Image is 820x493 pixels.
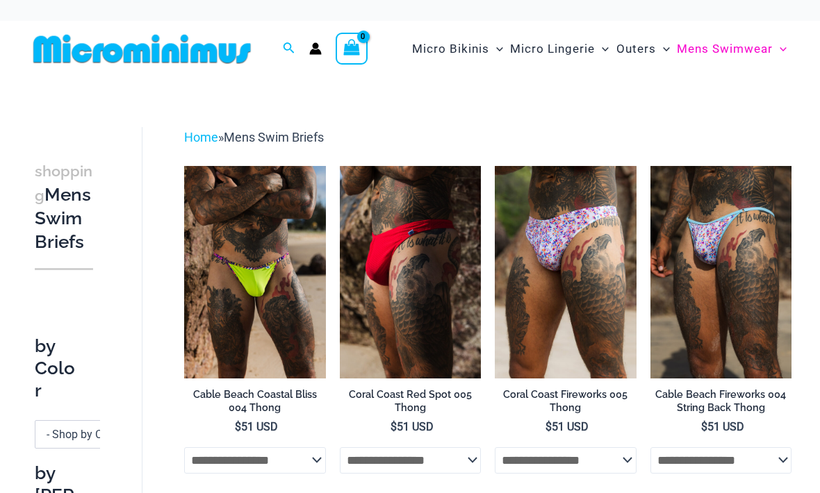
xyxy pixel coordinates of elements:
[673,28,790,70] a: Mens SwimwearMenu ToggleMenu Toggle
[595,31,609,67] span: Menu Toggle
[495,388,637,419] a: Coral Coast Fireworks 005 Thong
[650,166,792,378] a: Cable Beach Fireworks 004 String Back Thong 06Cable Beach Fireworks 004 String Back Thong 07Cable...
[507,28,612,70] a: Micro LingerieMenu ToggleMenu Toggle
[546,420,589,433] bdi: 51 USD
[283,40,295,58] a: Search icon link
[35,421,131,448] span: - Shop by Color
[336,33,368,65] a: View Shopping Cart, empty
[407,26,792,72] nav: Site Navigation
[184,388,326,414] h2: Cable Beach Coastal Bliss 004 Thong
[546,420,552,433] span: $
[495,166,637,378] a: Coral Coast Fireworks 005 Thong 01Coral Coast Fireworks 005 Thong 02Coral Coast Fireworks 005 Tho...
[340,166,482,378] a: Coral Coast Red Spot 005 Thong 11Coral Coast Red Spot 005 Thong 12Coral Coast Red Spot 005 Thong 12
[340,388,482,419] a: Coral Coast Red Spot 005 Thong
[650,388,792,419] a: Cable Beach Fireworks 004 String Back Thong
[701,420,707,433] span: $
[35,159,93,254] h3: Mens Swim Briefs
[235,420,241,433] span: $
[340,166,482,378] img: Coral Coast Red Spot 005 Thong 11
[235,420,278,433] bdi: 51 USD
[28,33,256,65] img: MM SHOP LOGO FLAT
[340,388,482,414] h2: Coral Coast Red Spot 005 Thong
[409,28,507,70] a: Micro BikinisMenu ToggleMenu Toggle
[184,130,324,144] span: »
[616,31,656,67] span: Outers
[35,162,92,204] span: shopping
[650,166,792,378] img: Cable Beach Fireworks 004 String Back Thong 06
[650,388,792,414] h2: Cable Beach Fireworks 004 String Back Thong
[184,130,218,144] a: Home
[391,420,397,433] span: $
[184,388,326,419] a: Cable Beach Coastal Bliss 004 Thong
[510,31,595,67] span: Micro Lingerie
[412,31,489,67] span: Micro Bikinis
[47,428,121,441] span: - Shop by Color
[309,42,322,55] a: Account icon link
[391,420,434,433] bdi: 51 USD
[773,31,787,67] span: Menu Toggle
[184,166,326,378] a: Cable Beach Coastal Bliss 004 Thong 04Cable Beach Coastal Bliss 004 Thong 05Cable Beach Coastal B...
[35,420,132,449] span: - Shop by Color
[224,130,324,144] span: Mens Swim Briefs
[489,31,503,67] span: Menu Toggle
[495,388,637,414] h2: Coral Coast Fireworks 005 Thong
[677,31,773,67] span: Mens Swimwear
[701,420,744,433] bdi: 51 USD
[495,166,637,378] img: Coral Coast Fireworks 005 Thong 01
[656,31,670,67] span: Menu Toggle
[613,28,673,70] a: OutersMenu ToggleMenu Toggle
[184,166,326,378] img: Cable Beach Coastal Bliss 004 Thong 04
[35,335,93,402] div: by Color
